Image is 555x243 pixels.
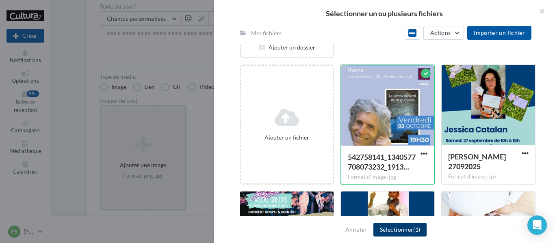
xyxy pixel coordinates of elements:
[413,226,420,233] span: (1)
[348,153,416,171] span: 542758141_1340577708073232_1913288365739885669_n
[251,29,282,37] div: Mes fichiers
[423,26,464,40] button: Actions
[244,133,330,142] div: Ajouter un fichier
[241,43,333,52] div: Ajouter un dossier
[227,10,542,17] h2: Sélectionner un ou plusieurs fichiers
[527,215,547,235] div: Open Intercom Messenger
[448,173,529,181] div: Format d'image: jpg
[467,26,531,40] button: Importer un fichier
[474,29,525,36] span: Importer un fichier
[373,223,427,237] button: Sélectionner(1)
[342,225,370,234] button: Annuler
[348,174,427,181] div: Format d'image: jpg
[448,152,506,171] span: Jessica Catalan 27092025
[430,29,451,36] span: Actions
